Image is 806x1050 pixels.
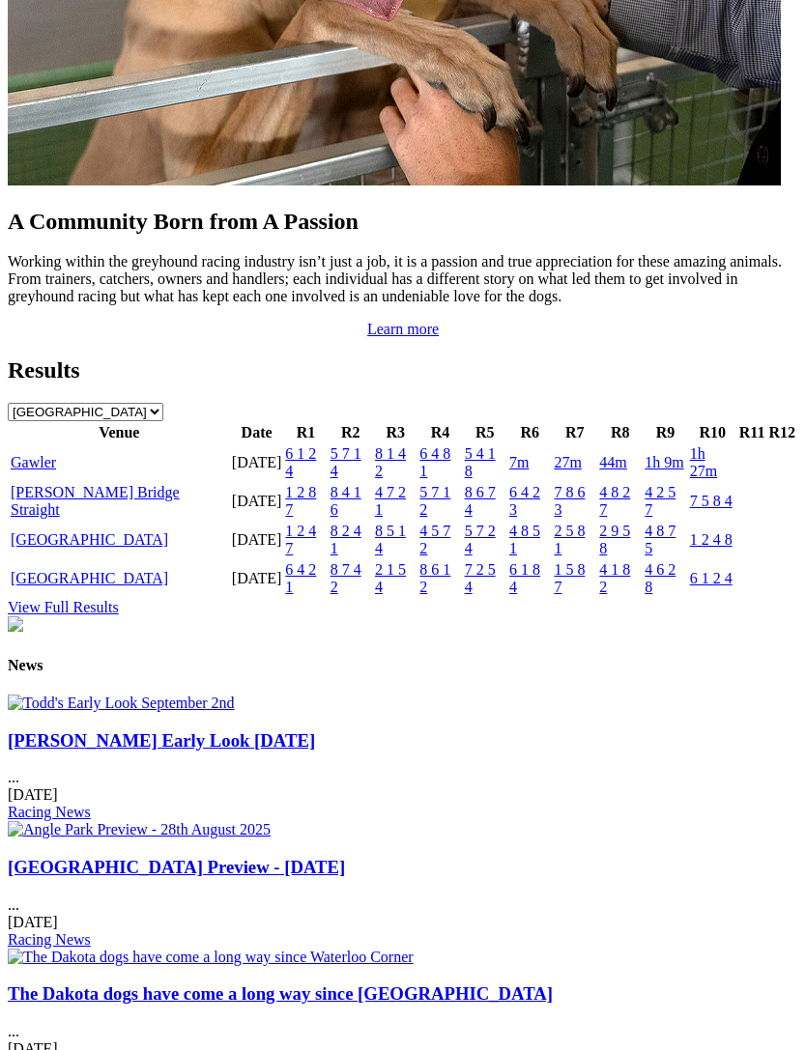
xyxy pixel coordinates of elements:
th: R12 [767,423,796,442]
td: [DATE] [231,483,283,520]
th: R2 [330,423,372,442]
img: Todd's Early Look September 2nd [8,695,235,712]
td: [DATE] [231,522,283,558]
a: 1 2 4 8 [690,531,733,548]
a: 4 2 5 7 [645,484,676,518]
th: R1 [284,423,327,442]
a: 8 1 4 2 [375,445,406,479]
th: R3 [374,423,417,442]
a: 4 8 5 1 [509,523,540,556]
th: R8 [598,423,642,442]
a: Racing News [8,931,91,948]
a: 7 8 6 3 [554,484,585,518]
div: ... [8,857,798,949]
a: 4 8 2 7 [599,484,630,518]
a: View Full Results [8,599,119,615]
a: 6 4 8 1 [419,445,450,479]
img: chasers_homepage.jpg [8,616,23,632]
a: 7 2 5 4 [465,561,496,595]
td: [DATE] [231,560,283,597]
a: 5 7 2 4 [465,523,496,556]
a: 1h 27m [690,445,717,479]
a: Gawler [11,454,56,470]
a: 6 4 2 1 [285,561,316,595]
img: The Dakota dogs have come a long way since Waterloo Corner [8,949,414,966]
a: 4 6 2 8 [645,561,676,595]
th: R6 [508,423,551,442]
span: [DATE] [8,786,58,803]
th: R5 [464,423,506,442]
a: 8 6 1 2 [419,561,450,595]
th: R11 [738,423,766,442]
a: 2 9 5 8 [599,523,630,556]
a: [GEOGRAPHIC_DATA] [11,531,168,548]
a: The Dakota dogs have come a long way since [GEOGRAPHIC_DATA] [8,983,553,1004]
h4: News [8,657,798,674]
th: R10 [689,423,736,442]
a: 8 7 4 2 [331,561,361,595]
a: 8 6 7 4 [465,484,496,518]
a: 5 7 1 4 [331,445,361,479]
a: 4 8 7 5 [645,523,676,556]
th: R9 [644,423,686,442]
a: 1 5 8 7 [554,561,585,595]
a: [PERSON_NAME] Bridge Straight [11,484,180,518]
a: 2 5 8 1 [554,523,585,556]
a: [GEOGRAPHIC_DATA] [11,570,168,586]
p: Working within the greyhound racing industry isn’t just a job, it is a passion and true appreciat... [8,253,798,305]
a: 4 1 8 2 [599,561,630,595]
a: 8 4 1 6 [331,484,361,518]
a: 8 2 4 1 [331,523,361,556]
a: 1 2 8 7 [285,484,316,518]
h2: A Community Born from A Passion [8,209,798,235]
th: R7 [553,423,596,442]
td: [DATE] [231,444,283,481]
a: [PERSON_NAME] Early Look [DATE] [8,730,315,751]
a: 4 7 2 1 [375,484,406,518]
span: [DATE] [8,914,58,930]
a: 2 1 5 4 [375,561,406,595]
a: 8 5 1 4 [375,523,406,556]
th: Venue [10,423,229,442]
a: 1h 9m [645,454,683,470]
a: Learn more [367,321,439,337]
th: R4 [418,423,461,442]
a: 7m [509,454,529,470]
a: 6 1 2 4 [285,445,316,479]
a: 7 5 8 4 [690,493,733,509]
a: 5 7 1 2 [419,484,450,518]
img: Angle Park Preview - 28th August 2025 [8,821,271,838]
div: ... [8,730,798,822]
a: 6 1 2 4 [690,570,733,586]
a: 27m [554,454,581,470]
a: [GEOGRAPHIC_DATA] Preview - [DATE] [8,857,345,877]
a: 5 4 1 8 [465,445,496,479]
a: 4 5 7 2 [419,523,450,556]
h2: Results [8,357,798,383]
a: Racing News [8,804,91,820]
th: Date [231,423,283,442]
a: 1 2 4 7 [285,523,316,556]
a: 6 4 2 3 [509,484,540,518]
a: 6 1 8 4 [509,561,540,595]
a: 44m [599,454,626,470]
